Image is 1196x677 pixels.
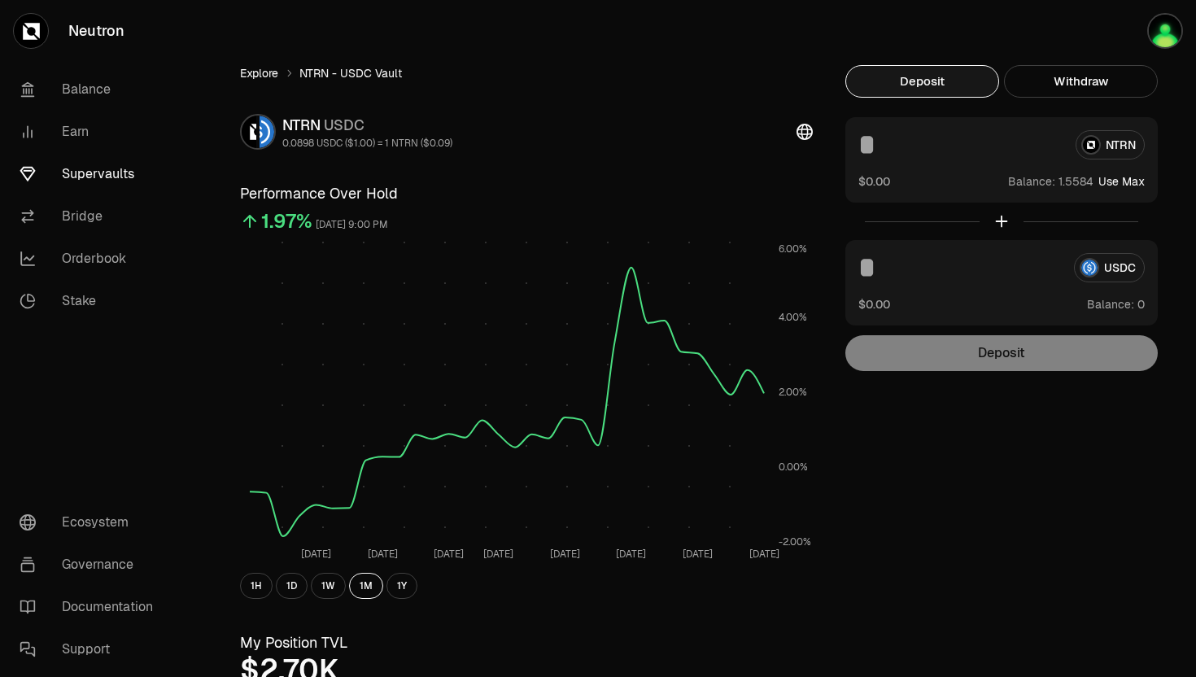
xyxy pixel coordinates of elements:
h3: Performance Over Hold [240,182,813,205]
img: USDC Logo [260,116,274,148]
a: Ecosystem [7,501,176,544]
button: 1M [349,573,383,599]
a: Governance [7,544,176,586]
button: Withdraw [1004,65,1158,98]
a: Orderbook [7,238,176,280]
button: $0.00 [858,295,890,312]
div: [DATE] 9:00 PM [316,216,388,234]
a: Bridge [7,195,176,238]
tspan: -2.00% [779,535,811,548]
tspan: [DATE] [301,548,331,561]
div: 0.0898 USDC ($1.00) = 1 NTRN ($0.09) [282,137,452,150]
a: Explore [240,65,278,81]
a: Documentation [7,586,176,628]
tspan: [DATE] [749,548,779,561]
button: 1H [240,573,273,599]
h3: My Position TVL [240,631,813,654]
a: Balance [7,68,176,111]
div: NTRN [282,114,452,137]
a: Earn [7,111,176,153]
nav: breadcrumb [240,65,813,81]
button: 1Y [386,573,417,599]
span: NTRN - USDC Vault [299,65,402,81]
button: 1W [311,573,346,599]
span: Balance: [1087,296,1134,312]
tspan: 4.00% [779,311,807,324]
tspan: [DATE] [616,548,646,561]
tspan: 0.00% [779,461,808,474]
button: Deposit [845,65,999,98]
img: q2 [1147,13,1183,49]
span: Balance: [1008,173,1055,190]
tspan: [DATE] [550,548,580,561]
img: NTRN Logo [242,116,256,148]
tspan: [DATE] [434,548,464,561]
tspan: [DATE] [483,548,513,561]
tspan: [DATE] [683,548,713,561]
div: 1.97% [261,208,312,234]
a: Support [7,628,176,670]
span: USDC [324,116,364,134]
button: Use Max [1098,173,1145,190]
a: Supervaults [7,153,176,195]
button: $0.00 [858,173,890,190]
tspan: 6.00% [779,242,807,256]
tspan: 2.00% [779,386,807,399]
tspan: [DATE] [368,548,398,561]
a: Stake [7,280,176,322]
button: 1D [276,573,308,599]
